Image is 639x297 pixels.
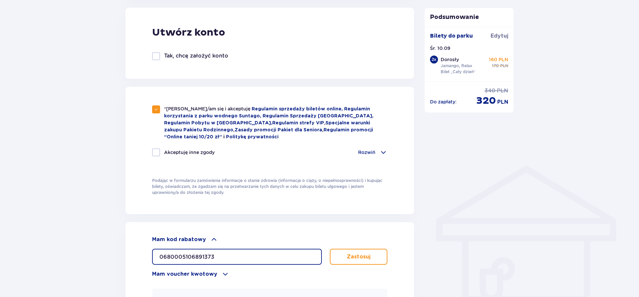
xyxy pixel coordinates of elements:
[152,26,225,39] p: Utwórz konto
[235,128,322,132] a: Zasady promocji Pakiet dla Seniora
[152,236,206,243] p: Mam kod rabatowy
[430,56,438,64] div: 2 x
[430,45,450,52] p: Śr. 10.09
[252,107,344,111] a: Regulamin sprzedaży biletów online,
[489,56,508,63] p: 160 PLN
[430,32,473,40] p: Bilety do parku
[491,32,508,40] a: Edytuj
[425,13,514,21] p: Podsumowanie
[164,106,252,111] span: *[PERSON_NAME]/am się i akceptuję
[152,249,322,265] input: Kod rabatowy
[330,249,387,265] button: Zastosuj
[492,63,499,69] p: 170
[441,56,459,63] p: Dorosły
[485,87,496,94] p: 340
[164,121,272,125] a: Regulamin Pobytu w [GEOGRAPHIC_DATA],
[476,94,496,107] p: 320
[272,121,324,125] a: Regulamin strefy VIP
[358,149,375,156] p: Rozwiń
[500,63,508,69] p: PLN
[497,98,508,106] p: PLN
[164,105,387,140] p: , , ,
[497,87,508,94] p: PLN
[347,253,370,260] p: Zastosuj
[164,52,228,60] p: Tak, chcę założyć konto
[152,178,387,196] p: Podając w formularzu zamówienia informacje o stanie zdrowia (informacja o ciąży, o niepełnosprawn...
[263,114,373,118] a: Regulamin Sprzedaży [GEOGRAPHIC_DATA],
[430,98,457,105] p: Do zapłaty :
[441,69,476,75] p: Bilet „Cały dzień”
[164,149,215,156] p: Akceptuję inne zgody
[226,135,279,139] a: Politykę prywatności
[223,135,226,139] span: i
[441,63,472,69] p: Jamango, Relax
[152,270,217,278] p: Mam voucher kwotowy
